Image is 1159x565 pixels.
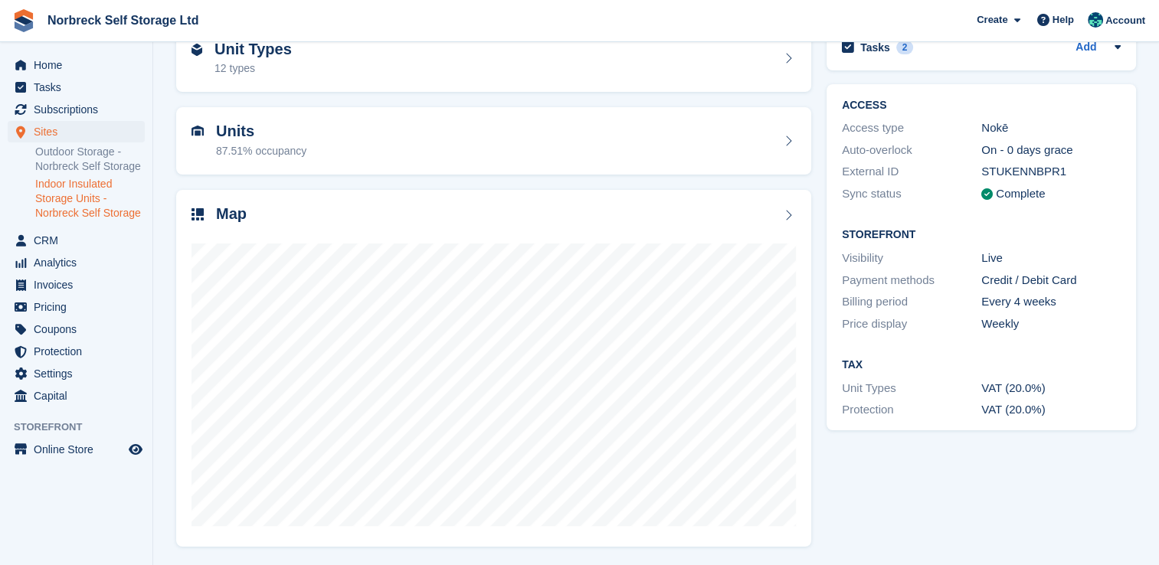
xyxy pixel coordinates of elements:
[1088,12,1103,28] img: Sally King
[842,315,981,333] div: Price display
[842,163,981,181] div: External ID
[12,9,35,32] img: stora-icon-8386f47178a22dfd0bd8f6a31ec36ba5ce8667c1dd55bd0f319d3a0aa187defe.svg
[35,177,145,220] a: Indoor Insulated Storage Units - Norbreck Self Storage
[981,119,1121,137] div: Nokē
[842,359,1121,371] h2: Tax
[842,380,981,397] div: Unit Types
[214,60,292,77] div: 12 types
[214,41,292,58] h2: Unit Types
[216,205,247,223] h2: Map
[1053,12,1074,28] span: Help
[14,420,152,435] span: Storefront
[996,185,1045,203] div: Complete
[842,142,981,159] div: Auto-overlock
[34,121,126,142] span: Sites
[34,318,126,340] span: Coupons
[8,121,145,142] a: menu
[842,185,981,203] div: Sync status
[1076,39,1096,57] a: Add
[842,272,981,289] div: Payment methods
[8,54,145,76] a: menu
[176,190,811,547] a: Map
[981,293,1121,311] div: Every 4 weeks
[981,401,1121,419] div: VAT (20.0%)
[34,252,126,273] span: Analytics
[41,8,205,33] a: Norbreck Self Storage Ltd
[981,380,1121,397] div: VAT (20.0%)
[981,315,1121,333] div: Weekly
[34,363,126,384] span: Settings
[34,77,126,98] span: Tasks
[35,145,145,174] a: Outdoor Storage - Norbreck Self Storage
[1105,13,1145,28] span: Account
[8,274,145,296] a: menu
[34,296,126,318] span: Pricing
[977,12,1007,28] span: Create
[34,274,126,296] span: Invoices
[176,25,811,93] a: Unit Types 12 types
[8,77,145,98] a: menu
[34,439,126,460] span: Online Store
[8,385,145,407] a: menu
[981,163,1121,181] div: STUKENNBPR1
[842,229,1121,241] h2: Storefront
[216,143,306,159] div: 87.51% occupancy
[842,293,981,311] div: Billing period
[860,41,890,54] h2: Tasks
[192,44,202,56] img: unit-type-icn-2b2737a686de81e16bb02015468b77c625bbabd49415b5ef34ead5e3b44a266d.svg
[8,252,145,273] a: menu
[8,230,145,251] a: menu
[8,439,145,460] a: menu
[8,341,145,362] a: menu
[192,208,204,220] img: map-icn-33ee37083ee616e46c38cad1a60f524a97daa1e2b2c8c0bc3eb3415660979fc1.svg
[842,250,981,267] div: Visibility
[842,119,981,137] div: Access type
[8,296,145,318] a: menu
[8,363,145,384] a: menu
[216,122,306,140] h2: Units
[981,250,1121,267] div: Live
[176,107,811,175] a: Units 87.51% occupancy
[34,99,126,120] span: Subscriptions
[842,100,1121,112] h2: ACCESS
[896,41,914,54] div: 2
[192,126,204,136] img: unit-icn-7be61d7bf1b0ce9d3e12c5938cc71ed9869f7b940bace4675aadf7bd6d80202e.svg
[34,385,126,407] span: Capital
[34,341,126,362] span: Protection
[34,230,126,251] span: CRM
[8,318,145,340] a: menu
[842,401,981,419] div: Protection
[126,440,145,459] a: Preview store
[981,142,1121,159] div: On - 0 days grace
[8,99,145,120] a: menu
[981,272,1121,289] div: Credit / Debit Card
[34,54,126,76] span: Home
